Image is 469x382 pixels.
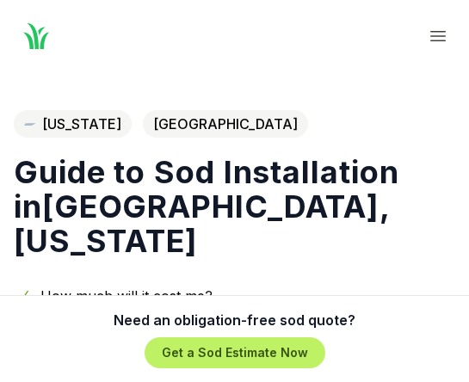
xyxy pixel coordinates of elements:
[143,110,308,138] span: [GEOGRAPHIC_DATA]
[145,337,325,368] button: Get a Sod Estimate Now
[24,123,35,126] img: Tennessee state outline
[14,155,455,258] h1: Guide to Sod Installation in [GEOGRAPHIC_DATA] , [US_STATE]
[40,287,213,305] a: How much will it cost me?
[14,110,132,138] a: [US_STATE]
[114,310,355,330] p: Need an obligation-free sod quote?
